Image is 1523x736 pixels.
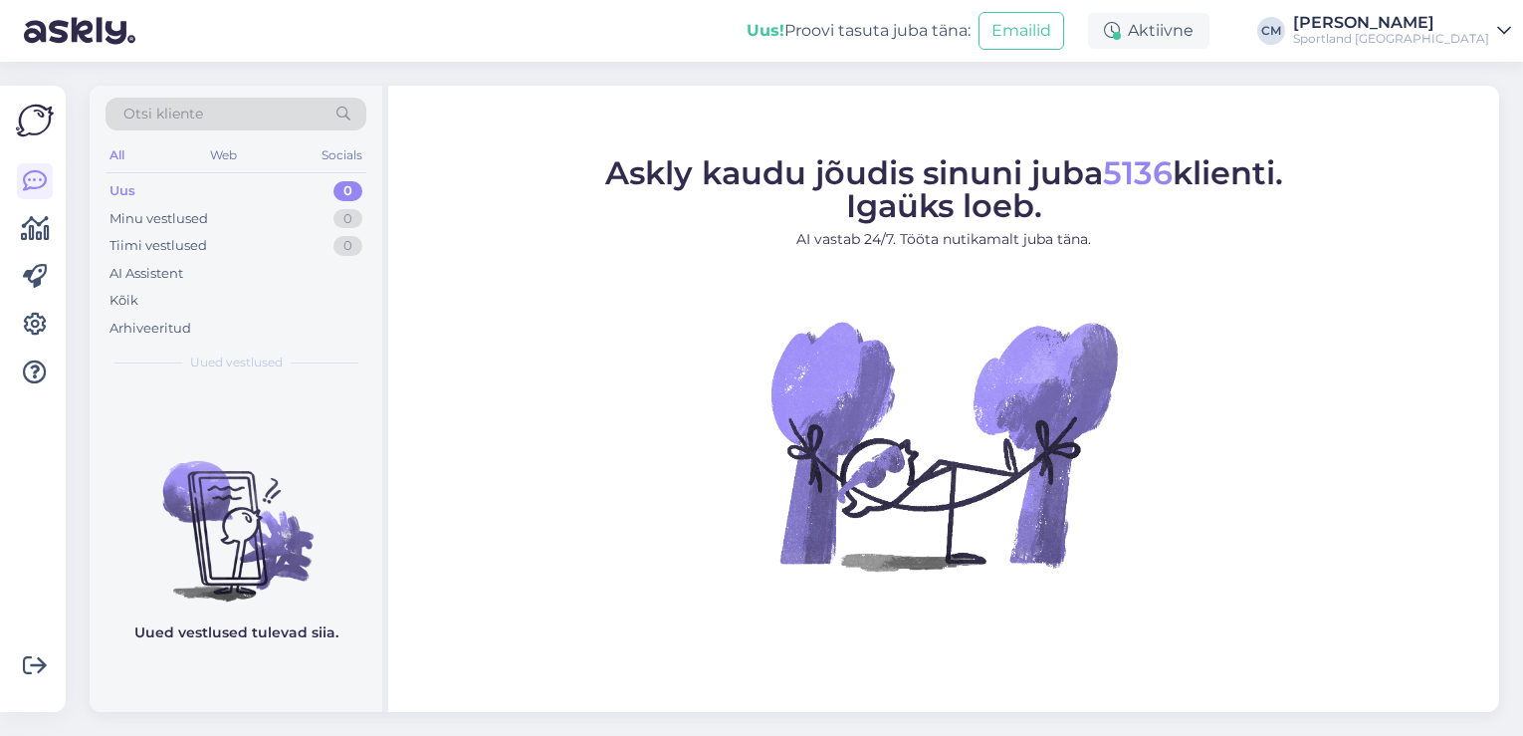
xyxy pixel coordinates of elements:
[109,181,135,201] div: Uus
[1293,15,1511,47] a: [PERSON_NAME]Sportland [GEOGRAPHIC_DATA]
[134,622,338,643] p: Uued vestlused tulevad siia.
[1103,153,1173,192] span: 5136
[747,19,971,43] div: Proovi tasuta juba täna:
[318,142,366,168] div: Socials
[16,102,54,139] img: Askly Logo
[109,319,191,339] div: Arhiveeritud
[123,104,203,124] span: Otsi kliente
[333,209,362,229] div: 0
[747,21,784,40] b: Uus!
[90,425,382,605] img: No chats
[206,142,241,168] div: Web
[1293,15,1489,31] div: [PERSON_NAME]
[106,142,128,168] div: All
[109,236,207,256] div: Tiimi vestlused
[333,181,362,201] div: 0
[605,153,1283,225] span: Askly kaudu jõudis sinuni juba klienti. Igaüks loeb.
[1257,17,1285,45] div: CM
[190,354,283,371] span: Uued vestlused
[764,266,1123,624] img: No Chat active
[109,264,183,284] div: AI Assistent
[605,229,1283,250] p: AI vastab 24/7. Tööta nutikamalt juba täna.
[1293,31,1489,47] div: Sportland [GEOGRAPHIC_DATA]
[109,291,138,311] div: Kõik
[1088,13,1209,49] div: Aktiivne
[109,209,208,229] div: Minu vestlused
[333,236,362,256] div: 0
[979,12,1064,50] button: Emailid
